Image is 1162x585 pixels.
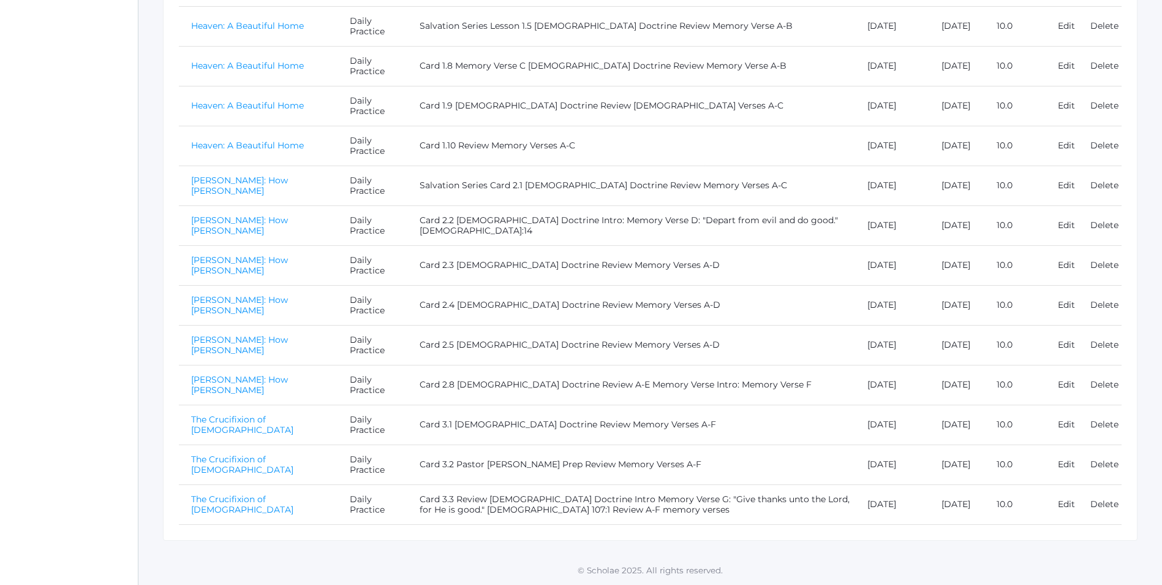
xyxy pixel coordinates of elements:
td: [DATE] [855,245,929,285]
td: [DATE] [929,405,984,445]
td: Daily Practice [338,205,407,245]
td: [DATE] [855,445,929,484]
td: [DATE] [929,285,984,325]
a: Heaven: A Beautiful Home [191,140,304,151]
a: Edit [1058,459,1075,470]
a: Delete [1090,60,1119,71]
a: Edit [1058,220,1075,231]
a: [PERSON_NAME]: How [PERSON_NAME] [191,334,288,356]
td: 10.0 [984,166,1046,205]
a: [PERSON_NAME]: How [PERSON_NAME] [191,215,288,236]
td: Card 3.1 [DEMOGRAPHIC_DATA] Doctrine Review Memory Verses A-F [407,405,855,445]
td: [DATE] [929,6,984,46]
a: [PERSON_NAME]: How [PERSON_NAME] [191,175,288,196]
a: Delete [1090,459,1119,470]
td: [DATE] [855,205,929,245]
td: 10.0 [984,484,1046,524]
a: Edit [1058,419,1075,430]
td: [DATE] [929,484,984,524]
td: Daily Practice [338,484,407,524]
td: 10.0 [984,405,1046,445]
td: Salvation Series Card 2.1 [DEMOGRAPHIC_DATA] Doctrine Review Memory Verses A-C [407,166,855,205]
a: Edit [1058,379,1075,390]
td: Card 2.5 [DEMOGRAPHIC_DATA] Doctrine Review Memory Verses A-D [407,325,855,365]
a: Edit [1058,60,1075,71]
td: [DATE] [929,126,984,166]
td: 10.0 [984,365,1046,405]
td: Daily Practice [338,365,407,405]
a: Delete [1090,100,1119,111]
a: Delete [1090,419,1119,430]
td: [DATE] [929,245,984,285]
td: [DATE] [855,285,929,325]
a: Delete [1090,180,1119,191]
td: Card 2.3 [DEMOGRAPHIC_DATA] Doctrine Review Memory Verses A-D [407,245,855,285]
a: Delete [1090,259,1119,270]
td: Salvation Series Lesson 1.5 [DEMOGRAPHIC_DATA] Doctrine Review Memory Verse A-B [407,6,855,46]
td: 10.0 [984,126,1046,166]
a: Delete [1090,220,1119,231]
td: [DATE] [929,325,984,365]
td: 10.0 [984,245,1046,285]
a: Edit [1058,140,1075,151]
a: [PERSON_NAME]: How [PERSON_NAME] [191,254,288,276]
td: [DATE] [929,445,984,484]
td: Daily Practice [338,405,407,445]
td: Daily Practice [338,445,407,484]
a: Heaven: A Beautiful Home [191,20,304,31]
a: Delete [1090,379,1119,390]
td: Card 2.4 [DEMOGRAPHIC_DATA] Doctrine Review Memory Verses A-D [407,285,855,325]
td: Daily Practice [338,166,407,205]
td: Card 3.3 Review [DEMOGRAPHIC_DATA] Doctrine Intro Memory Verse G: "Give thanks unto the Lord, for... [407,484,855,524]
a: Edit [1058,180,1075,191]
td: 10.0 [984,46,1046,86]
a: Heaven: A Beautiful Home [191,60,304,71]
a: Edit [1058,499,1075,510]
td: 10.0 [984,325,1046,365]
td: [DATE] [929,46,984,86]
a: Edit [1058,299,1075,310]
a: Delete [1090,140,1119,151]
td: [DATE] [855,86,929,126]
a: Edit [1058,339,1075,350]
td: 10.0 [984,6,1046,46]
td: [DATE] [855,325,929,365]
td: 10.0 [984,445,1046,484]
td: Daily Practice [338,6,407,46]
td: [DATE] [855,484,929,524]
p: © Scholae 2025. All rights reserved. [138,564,1162,576]
a: Heaven: A Beautiful Home [191,100,304,111]
a: The Crucifixion of [DEMOGRAPHIC_DATA] [191,414,293,435]
td: Daily Practice [338,285,407,325]
td: [DATE] [855,6,929,46]
td: Daily Practice [338,245,407,285]
td: [DATE] [929,365,984,405]
td: Daily Practice [338,86,407,126]
td: [DATE] [929,205,984,245]
td: [DATE] [855,46,929,86]
td: Card 2.2 [DEMOGRAPHIC_DATA] Doctrine Intro: Memory Verse D: "Depart from evil and do good." [DEMO... [407,205,855,245]
a: Edit [1058,20,1075,31]
td: Daily Practice [338,325,407,365]
td: 10.0 [984,285,1046,325]
td: Card 1.8 Memory Verse C [DEMOGRAPHIC_DATA] Doctrine Review Memory Verse A-B [407,46,855,86]
td: [DATE] [855,365,929,405]
a: [PERSON_NAME]: How [PERSON_NAME] [191,374,288,396]
td: 10.0 [984,205,1046,245]
td: 10.0 [984,86,1046,126]
a: Delete [1090,299,1119,310]
td: Card 3.2 Pastor [PERSON_NAME] Prep Review Memory Verses A-F [407,445,855,484]
td: [DATE] [855,405,929,445]
td: Card 1.10 Review Memory Verses A-C [407,126,855,166]
td: [DATE] [929,86,984,126]
td: [DATE] [855,166,929,205]
td: Daily Practice [338,46,407,86]
a: The Crucifixion of [DEMOGRAPHIC_DATA] [191,454,293,475]
td: Daily Practice [338,126,407,166]
td: [DATE] [855,126,929,166]
a: The Crucifixion of [DEMOGRAPHIC_DATA] [191,494,293,515]
a: [PERSON_NAME]: How [PERSON_NAME] [191,294,288,316]
a: Edit [1058,259,1075,270]
td: Card 1.9 [DEMOGRAPHIC_DATA] Doctrine Review [DEMOGRAPHIC_DATA] Verses A-C [407,86,855,126]
td: [DATE] [929,166,984,205]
